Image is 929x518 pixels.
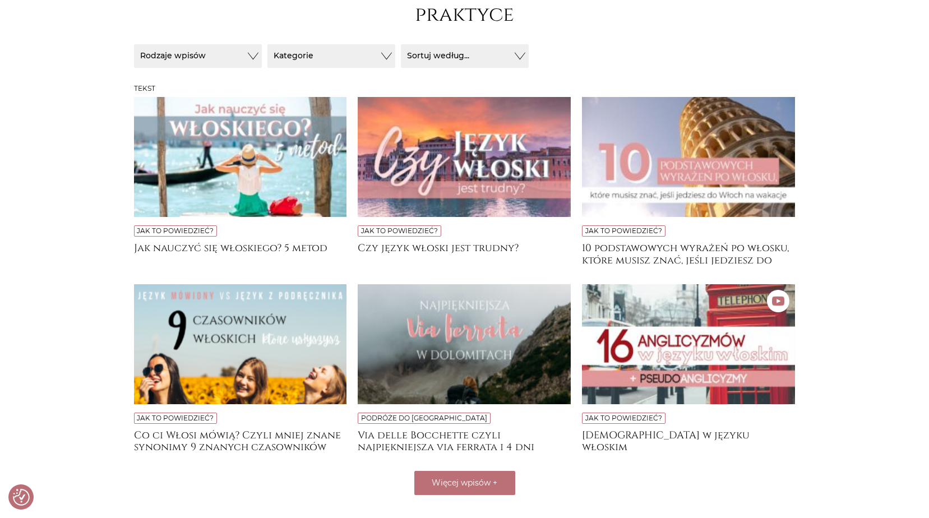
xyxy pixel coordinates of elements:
span: Więcej wpisów [432,478,491,488]
button: Kategorie [267,44,395,68]
a: Jak to powiedzieć? [361,226,438,235]
button: Rodzaje wpisów [134,44,262,68]
a: [DEMOGRAPHIC_DATA] w języku włoskim [582,429,795,452]
button: Preferencje co do zgód [13,489,30,506]
img: Revisit consent button [13,489,30,506]
a: Jak nauczyć się włoskiego? 5 metod [134,242,347,265]
a: Co ci Włosi mówią? Czyli mniej znane synonimy 9 znanych czasowników [134,429,347,452]
a: Via delle Bocchette czyli najpiękniejsza via ferrata i 4 dni trekkingu w [GEOGRAPHIC_DATA] [358,429,571,452]
a: Podróże do [GEOGRAPHIC_DATA] [361,414,487,422]
button: Sortuj według... [401,44,529,68]
button: Więcej wpisów + [414,471,515,495]
a: Jak to powiedzieć? [585,414,662,422]
a: Jak to powiedzieć? [137,414,214,422]
a: 10 podstawowych wyrażeń po włosku, które musisz znać, jeśli jedziesz do [GEOGRAPHIC_DATA] na wakacje [582,242,795,265]
a: Jak to powiedzieć? [585,226,662,235]
a: Czy język włoski jest trudny? [358,242,571,265]
span: + [493,478,497,488]
h3: Tekst [134,85,796,92]
a: Jak to powiedzieć? [137,226,214,235]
